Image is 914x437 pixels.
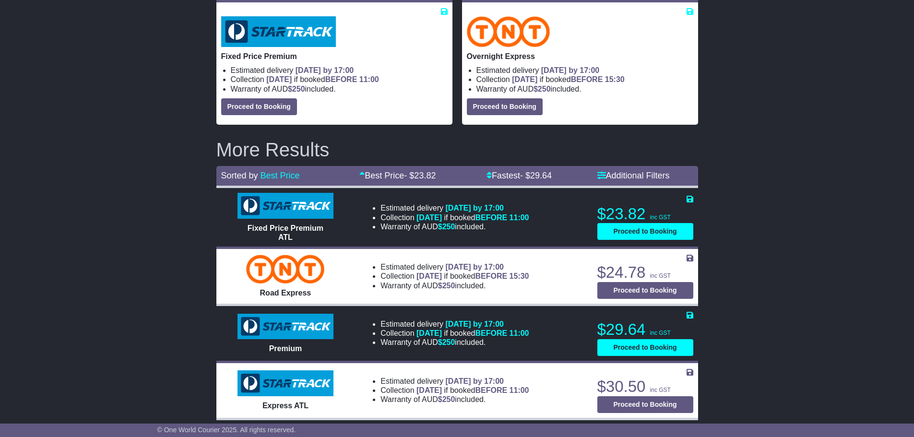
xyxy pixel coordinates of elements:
span: Road Express [260,289,311,297]
span: 250 [442,338,455,346]
li: Estimated delivery [476,66,693,75]
span: 15:30 [510,272,529,280]
span: if booked [512,75,624,83]
h2: More Results [216,139,698,160]
button: Proceed to Booking [597,223,693,240]
span: [DATE] by 17:00 [445,204,504,212]
img: TNT Domestic: Overnight Express [467,16,550,47]
span: 11:00 [510,329,529,337]
span: $ [438,338,455,346]
li: Estimated delivery [380,262,529,272]
li: Collection [380,386,529,395]
span: if booked [416,386,529,394]
span: if booked [266,75,379,83]
li: Warranty of AUD included. [476,84,693,94]
li: Collection [476,75,693,84]
li: Estimated delivery [380,377,529,386]
span: 11:00 [359,75,379,83]
span: BEFORE [475,329,507,337]
span: $ [288,85,305,93]
span: BEFORE [325,75,357,83]
span: inc GST [650,272,671,279]
span: BEFORE [475,213,507,222]
img: StarTrack: Fixed Price Premium ATL [237,193,333,219]
button: Proceed to Booking [467,98,543,115]
li: Estimated delivery [380,319,529,329]
li: Warranty of AUD included. [380,222,529,231]
span: $ [438,395,455,403]
a: Best Price [261,171,300,180]
img: StarTrack: Fixed Price Premium [221,16,336,47]
span: © One World Courier 2025. All rights reserved. [157,426,296,434]
span: 250 [442,282,455,290]
span: - $ [520,171,552,180]
span: [DATE] by 17:00 [445,263,504,271]
span: [DATE] by 17:00 [445,320,504,328]
span: $ [438,223,455,231]
span: [DATE] by 17:00 [541,66,600,74]
p: $29.64 [597,320,693,339]
span: BEFORE [475,386,507,394]
button: Proceed to Booking [221,98,297,115]
a: Fastest- $29.64 [487,171,552,180]
p: $23.82 [597,204,693,224]
li: Estimated delivery [380,203,529,213]
span: [DATE] [416,213,442,222]
span: Fixed Price Premium ATL [248,224,323,241]
button: Proceed to Booking [597,282,693,299]
img: StarTrack: Express ATL [237,370,333,396]
li: Warranty of AUD included. [380,281,529,290]
li: Collection [380,213,529,222]
span: if booked [416,213,529,222]
span: if booked [416,272,529,280]
p: Fixed Price Premium [221,52,448,61]
p: $24.78 [597,263,693,282]
li: Warranty of AUD included. [231,84,448,94]
span: 250 [538,85,551,93]
span: BEFORE [571,75,603,83]
span: [DATE] [416,386,442,394]
span: $ [534,85,551,93]
span: [DATE] [416,329,442,337]
span: Express ATL [262,402,309,410]
span: $ [438,282,455,290]
span: Sorted by [221,171,258,180]
span: inc GST [650,387,671,393]
li: Warranty of AUD included. [380,338,529,347]
button: Proceed to Booking [597,339,693,356]
a: Best Price- $23.82 [359,171,436,180]
span: 11:00 [510,213,529,222]
li: Estimated delivery [231,66,448,75]
span: [DATE] by 17:00 [296,66,354,74]
li: Collection [380,272,529,281]
span: [DATE] [512,75,537,83]
img: TNT Domestic: Road Express [246,255,324,283]
span: 11:00 [510,386,529,394]
span: 250 [442,395,455,403]
img: StarTrack: Premium [237,314,333,340]
li: Collection [380,329,529,338]
button: Proceed to Booking [597,396,693,413]
span: 250 [292,85,305,93]
span: 15:30 [605,75,625,83]
span: if booked [416,329,529,337]
span: 29.64 [530,171,552,180]
p: Overnight Express [467,52,693,61]
li: Warranty of AUD included. [380,395,529,404]
span: [DATE] [266,75,292,83]
a: Additional Filters [597,171,670,180]
p: $30.50 [597,377,693,396]
span: inc GST [650,214,671,221]
span: 250 [442,223,455,231]
span: 23.82 [414,171,436,180]
span: [DATE] by 17:00 [445,377,504,385]
span: - $ [404,171,436,180]
span: inc GST [650,330,671,336]
span: [DATE] [416,272,442,280]
span: Premium [269,344,302,353]
span: BEFORE [475,272,507,280]
li: Collection [231,75,448,84]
